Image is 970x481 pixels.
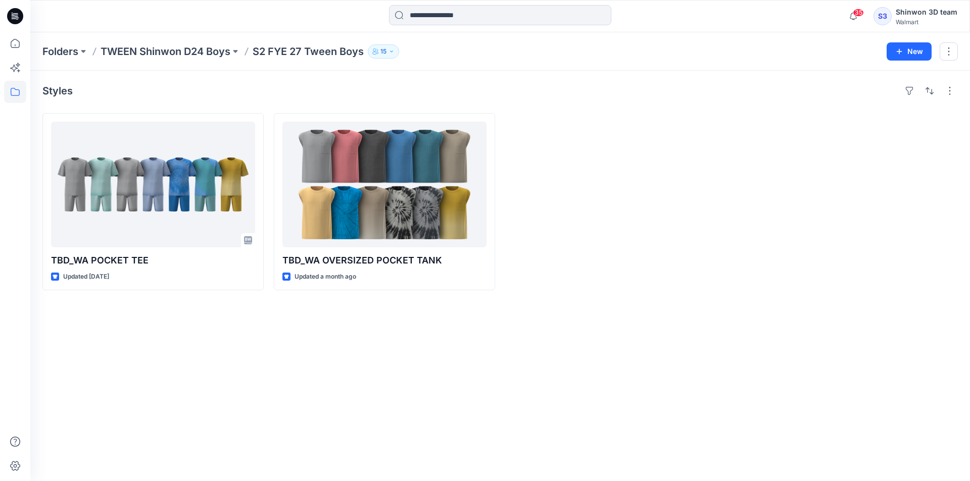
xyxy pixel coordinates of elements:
[380,46,386,57] p: 15
[253,44,364,59] p: S2 FYE 27 Tween Boys
[368,44,399,59] button: 15
[282,122,487,247] a: TBD_WA OVERSIZED POCKET TANK
[51,253,255,268] p: TBD_WA POCKET TEE
[51,122,255,247] a: TBD_WA POCKET TEE
[282,253,487,268] p: TBD_WA OVERSIZED POCKET TANK
[896,6,957,18] div: Shinwon 3D team
[896,18,957,26] div: Walmart
[42,44,78,59] a: Folders
[853,9,864,17] span: 35
[101,44,230,59] a: TWEEN Shinwon D24 Boys
[874,7,892,25] div: S3
[63,272,109,282] p: Updated [DATE]
[42,85,73,97] h4: Styles
[295,272,356,282] p: Updated a month ago
[887,42,932,61] button: New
